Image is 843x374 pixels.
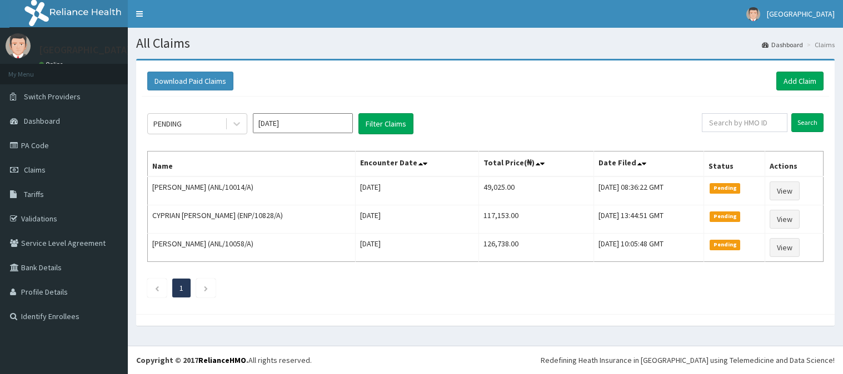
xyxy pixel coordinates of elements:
[24,189,44,199] span: Tariffs
[765,151,823,177] th: Actions
[147,72,233,90] button: Download Paid Claims
[702,113,787,132] input: Search by HMO ID
[154,283,159,293] a: Previous page
[24,92,81,102] span: Switch Providers
[770,181,800,200] a: View
[198,355,246,365] a: RelianceHMO
[767,9,835,19] span: [GEOGRAPHIC_DATA]
[593,234,704,262] td: [DATE] 10:05:48 GMT
[253,113,353,133] input: Select Month and Year
[24,165,46,175] span: Claims
[479,234,593,262] td: 126,738.00
[179,283,183,293] a: Page 1 is your current page
[148,176,356,205] td: [PERSON_NAME] (ANL/10014/A)
[136,36,835,50] h1: All Claims
[24,116,60,126] span: Dashboard
[358,113,413,134] button: Filter Claims
[148,151,356,177] th: Name
[704,151,765,177] th: Status
[541,355,835,366] div: Redefining Heath Insurance in [GEOGRAPHIC_DATA] using Telemedicine and Data Science!
[710,183,740,193] span: Pending
[355,151,479,177] th: Encounter Date
[762,40,803,49] a: Dashboard
[203,283,208,293] a: Next page
[479,151,593,177] th: Total Price(₦)
[791,113,824,132] input: Search
[710,211,740,221] span: Pending
[148,234,356,262] td: [PERSON_NAME] (ANL/10058/A)
[593,176,704,205] td: [DATE] 08:36:22 GMT
[136,355,248,365] strong: Copyright © 2017 .
[148,205,356,234] td: CYPRIAN [PERSON_NAME] (ENP/10828/A)
[776,72,824,90] a: Add Claim
[128,346,843,374] footer: All rights reserved.
[39,60,66,68] a: Online
[6,33,31,58] img: User Image
[710,240,740,250] span: Pending
[355,176,479,205] td: [DATE]
[479,205,593,234] td: 117,153.00
[153,118,182,129] div: PENDING
[593,205,704,234] td: [DATE] 13:44:51 GMT
[355,234,479,262] td: [DATE]
[770,238,800,257] a: View
[746,7,760,21] img: User Image
[39,45,131,55] p: [GEOGRAPHIC_DATA]
[804,40,835,49] li: Claims
[479,176,593,205] td: 49,025.00
[770,210,800,229] a: View
[355,205,479,234] td: [DATE]
[593,151,704,177] th: Date Filed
